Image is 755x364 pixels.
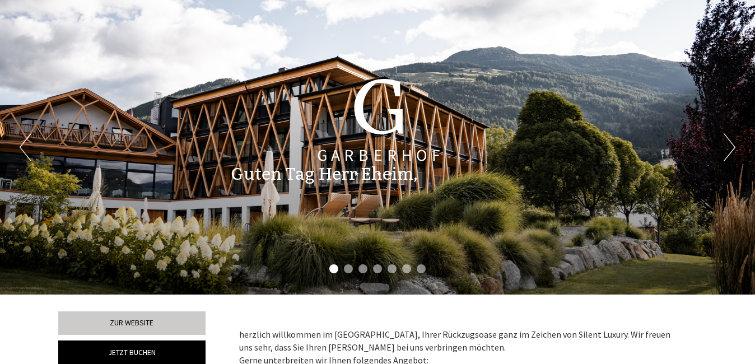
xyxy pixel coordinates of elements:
[231,165,418,184] h1: Guten Tag Herr Eheim,
[20,133,31,161] button: Previous
[724,133,735,161] button: Next
[58,311,206,335] a: Zur Website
